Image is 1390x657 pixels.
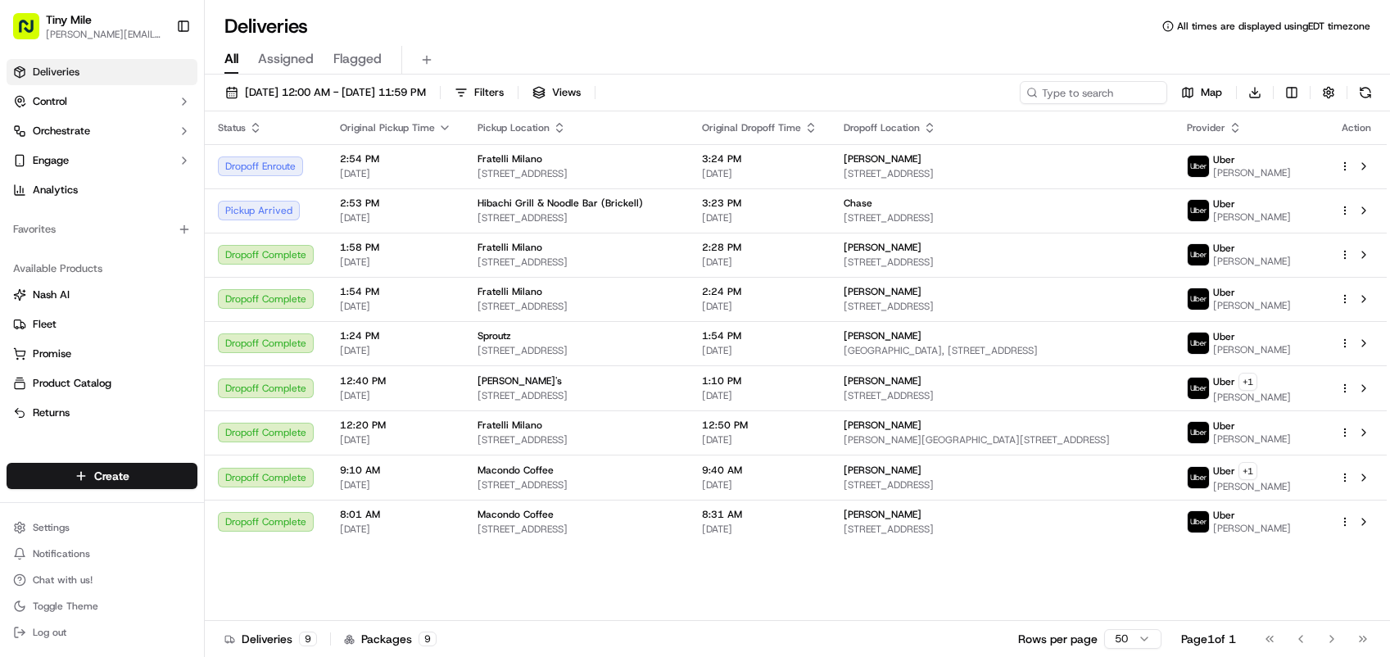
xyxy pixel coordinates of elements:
span: [DATE] [340,256,451,269]
span: Uber [1213,375,1235,388]
span: Control [33,94,67,109]
span: [PERSON_NAME][GEOGRAPHIC_DATA][STREET_ADDRESS] [844,433,1160,446]
button: Product Catalog [7,370,197,396]
span: Uber [1213,419,1235,433]
span: Analytics [33,183,78,197]
span: 12:20 PM [340,419,451,432]
span: [STREET_ADDRESS] [844,300,1160,313]
span: 9:40 AM [702,464,817,477]
span: [DATE] [340,344,451,357]
span: 8:31 AM [702,508,817,521]
span: [DATE] [340,478,451,492]
button: Tiny Mile[PERSON_NAME][EMAIL_ADDRESS] [7,7,170,46]
span: Uber [1213,330,1235,343]
span: [PERSON_NAME] [1213,343,1291,356]
span: [PERSON_NAME] [1213,166,1291,179]
span: Toggle Theme [33,600,98,613]
span: [DATE] [340,433,451,446]
span: [STREET_ADDRESS] [478,300,676,313]
span: [STREET_ADDRESS] [844,478,1160,492]
span: Fratelli Milano [478,241,542,254]
span: 2:28 PM [702,241,817,254]
span: [DATE] [702,478,817,492]
span: Map [1201,85,1222,100]
span: 3:24 PM [702,152,817,165]
span: Uber [1213,509,1235,522]
span: Views [552,85,581,100]
span: Returns [33,406,70,420]
span: [DATE] [702,167,817,180]
a: Fleet [13,317,191,332]
a: Analytics [7,177,197,203]
span: [DATE] [340,389,451,402]
span: [DATE] [340,167,451,180]
span: [STREET_ADDRESS] [844,523,1160,536]
span: [PERSON_NAME] [1213,211,1291,224]
span: [STREET_ADDRESS] [844,167,1160,180]
span: [PERSON_NAME] [844,464,921,477]
a: Returns [13,406,191,420]
span: [STREET_ADDRESS] [844,256,1160,269]
span: Dropoff Location [844,121,920,134]
span: Filters [474,85,504,100]
img: uber-new-logo.jpeg [1188,511,1209,532]
span: [PERSON_NAME] [844,285,921,298]
span: [PERSON_NAME] [844,419,921,432]
span: [PERSON_NAME] [844,152,921,165]
div: Page 1 of 1 [1181,631,1236,647]
button: Tiny Mile [46,11,92,28]
span: [PERSON_NAME] [1213,299,1291,312]
button: [PERSON_NAME][EMAIL_ADDRESS] [46,28,163,41]
span: All [224,49,238,69]
span: [PERSON_NAME] [844,508,921,521]
span: [PERSON_NAME] [1213,255,1291,268]
img: uber-new-logo.jpeg [1188,200,1209,221]
span: Provider [1187,121,1225,134]
span: Uber [1213,153,1235,166]
span: 3:23 PM [702,197,817,210]
img: uber-new-logo.jpeg [1188,156,1209,177]
span: [DATE] [702,211,817,224]
span: [STREET_ADDRESS] [478,478,676,492]
a: Deliveries [7,59,197,85]
span: Log out [33,626,66,639]
input: Type to search [1020,81,1167,104]
span: Deliveries [33,65,79,79]
span: 1:54 PM [702,329,817,342]
span: [DATE] [702,433,817,446]
span: Assigned [258,49,314,69]
div: Packages [344,631,437,647]
span: [DATE] [340,300,451,313]
span: 12:50 PM [702,419,817,432]
img: uber-new-logo.jpeg [1188,288,1209,310]
h1: Deliveries [224,13,308,39]
button: Log out [7,621,197,644]
img: uber-new-logo.jpeg [1188,378,1209,399]
span: [DATE] [702,389,817,402]
span: [STREET_ADDRESS] [478,167,676,180]
span: [DATE] [702,256,817,269]
div: Deliveries [224,631,317,647]
span: Sproutz [478,329,511,342]
a: Nash AI [13,288,191,302]
button: +1 [1238,462,1257,480]
button: Returns [7,400,197,426]
a: Promise [13,347,191,361]
span: Create [94,468,129,484]
span: Flagged [333,49,382,69]
img: uber-new-logo.jpeg [1188,333,1209,354]
div: 9 [299,632,317,646]
span: [STREET_ADDRESS] [844,389,1160,402]
img: uber-new-logo.jpeg [1188,467,1209,488]
span: Fratelli Milano [478,419,542,432]
span: [STREET_ADDRESS] [478,433,676,446]
span: Original Dropoff Time [702,121,801,134]
span: Promise [33,347,71,361]
button: Toggle Theme [7,595,197,618]
span: Engage [33,153,69,168]
div: Favorites [7,216,197,242]
span: [STREET_ADDRESS] [844,211,1160,224]
span: 1:54 PM [340,285,451,298]
button: Filters [447,81,511,104]
span: 8:01 AM [340,508,451,521]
